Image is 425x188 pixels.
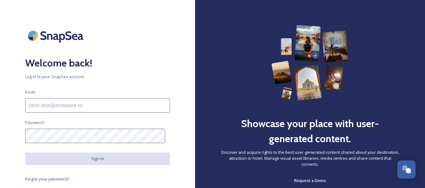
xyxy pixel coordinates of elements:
[271,25,348,100] img: 63b42ca75bacad526042e722_Group%20154-p-800.png
[294,177,326,184] a: Request a Demo
[25,98,170,113] input: john.doe@snapsea.io
[25,175,170,183] a: Forgot your password?
[25,25,88,46] img: SnapSea Logo
[294,178,326,183] span: Request a Demo
[25,176,70,182] span: Forgot your password?
[25,74,170,80] span: Log in to your SnapSea account
[25,153,170,165] button: Sign in
[25,56,170,71] h2: Welcome back!
[25,120,44,126] span: Password
[397,160,416,179] button: Open Chat
[220,116,400,146] h2: Showcase your place with user-generated content.
[25,89,35,95] span: Email
[220,149,400,168] span: Discover and acquire rights to the best user-generated content shared about your destination, att...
